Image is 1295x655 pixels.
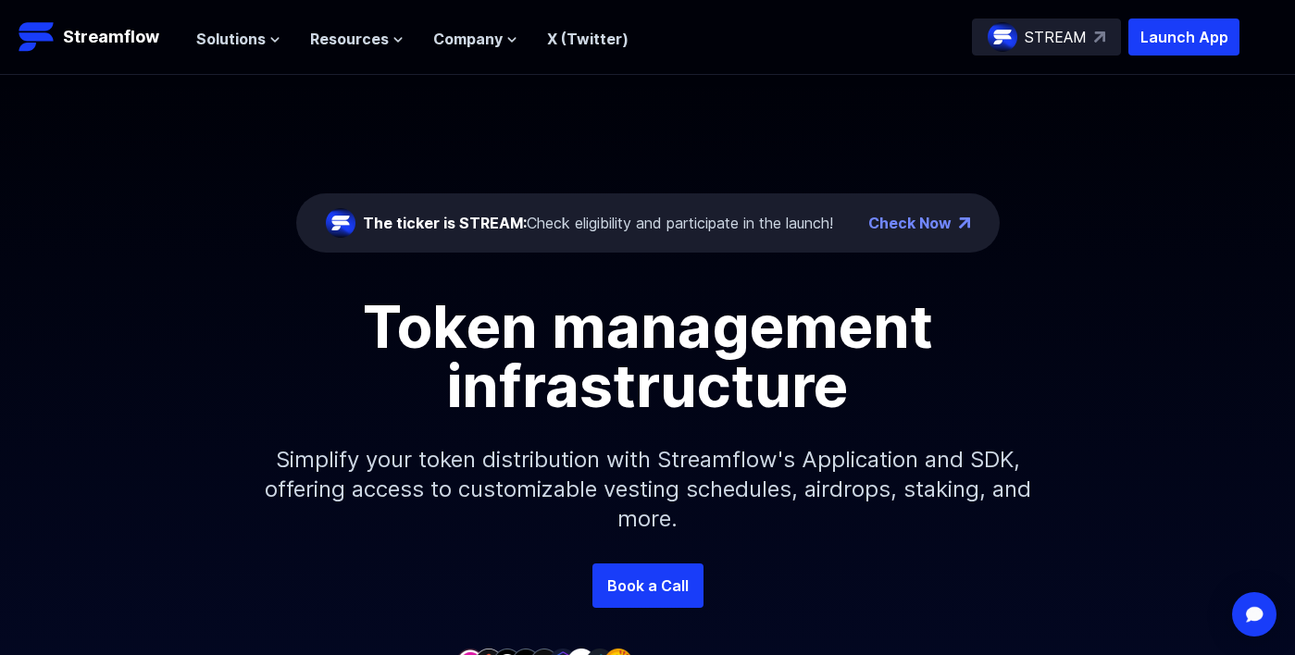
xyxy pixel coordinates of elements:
a: Book a Call [592,563,704,608]
img: streamflow-logo-circle.png [988,22,1017,52]
a: STREAM [972,19,1121,56]
a: Streamflow [19,19,178,56]
p: Streamflow [63,24,159,50]
h1: Token management infrastructure [231,297,1065,415]
button: Launch App [1128,19,1239,56]
img: top-right-arrow.png [959,217,970,229]
span: Resources [310,28,389,50]
a: X (Twitter) [547,30,629,48]
span: Company [433,28,503,50]
img: streamflow-logo-circle.png [326,208,355,238]
a: Check Now [868,212,952,234]
img: Streamflow Logo [19,19,56,56]
button: Company [433,28,517,50]
p: Simplify your token distribution with Streamflow's Application and SDK, offering access to custom... [250,415,1046,563]
img: top-right-arrow.svg [1094,31,1105,43]
button: Solutions [196,28,280,50]
p: STREAM [1025,26,1087,48]
div: Open Intercom Messenger [1232,592,1276,636]
span: The ticker is STREAM: [363,214,527,232]
button: Resources [310,28,404,50]
div: Check eligibility and participate in the launch! [363,212,833,234]
span: Solutions [196,28,266,50]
